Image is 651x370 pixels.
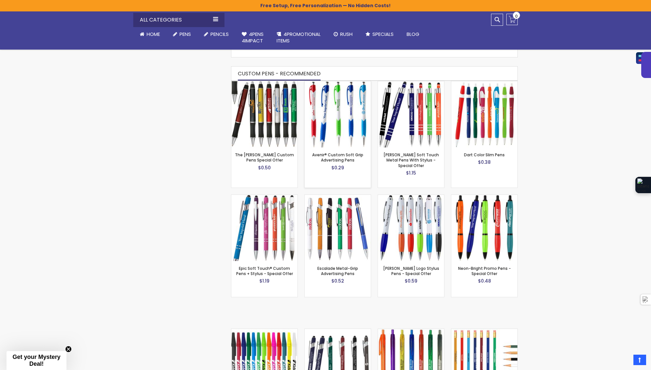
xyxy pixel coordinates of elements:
a: Dart Color Slim Pens [464,152,505,158]
iframe: Google Customer Reviews [597,352,651,370]
a: Fiji Translucent Pen [378,329,444,334]
span: Rush [340,31,353,38]
span: $0.52 [331,278,344,284]
span: Specials [372,31,394,38]
span: 4PROMOTIONAL ITEMS [277,31,321,44]
div: Get your Mystery Deal!Close teaser [7,351,66,370]
a: Escalade Metal-Grip Advertising Pens [317,266,358,276]
img: Kimberly Logo Stylus Pens - Special Offer [378,195,444,261]
a: Escalade Metal-Grip Advertising Pens [305,194,371,200]
span: Home [147,31,160,38]
a: Blog [400,27,426,41]
a: Kimberly Logo Stylus Pens - Special Offer [378,194,444,200]
span: Blog [407,31,419,38]
a: The [PERSON_NAME] Custom Pens Special Offer [235,152,294,163]
span: CUSTOM PENS - RECOMMENDED [238,70,321,77]
span: 0 [515,13,518,19]
button: Close teaser [65,346,72,352]
img: Neon-Bright Promo Pens - Special Offer [451,195,517,261]
img: Dart Color slim Pens [451,81,517,147]
span: 4Pens 4impact [242,31,264,44]
a: Specials [359,27,400,41]
span: $0.50 [258,164,271,171]
a: Custom Soft Touch Metal Pen - Stylus Top [305,329,371,334]
div: All Categories [133,13,224,27]
a: Pens [166,27,197,41]
a: Neon-Bright Promo Pens - Special Offer [451,194,517,200]
a: Rush [327,27,359,41]
a: Celeste Soft Touch Metal Pens With Stylus - Special Offer [378,81,444,86]
span: $0.38 [478,159,491,165]
a: The Barton Custom Pens Special Offer [231,81,297,86]
a: [PERSON_NAME] Logo Stylus Pens - Special Offer [383,266,439,276]
img: Avenir® Custom Soft Grip Advertising Pens [305,81,371,147]
a: 0 [506,14,518,25]
span: Pens [180,31,191,38]
img: Escalade Metal-Grip Advertising Pens [305,195,371,261]
a: Epic Soft Touch® Custom Pens + Stylus - Special Offer [236,266,293,276]
a: Belfast B Value Stick Pen [231,329,297,334]
a: Neon-Bright Promo Pens - Special Offer [458,266,511,276]
a: Dart Color slim Pens [451,81,517,86]
a: Pencils [197,27,235,41]
span: $1.15 [406,170,416,176]
img: Celeste Soft Touch Metal Pens With Stylus - Special Offer [378,81,444,147]
span: $0.59 [405,278,417,284]
span: Get your Mystery Deal! [12,354,60,367]
span: $1.19 [259,278,269,284]
span: Pencils [210,31,229,38]
a: Avenir® Custom Soft Grip Advertising Pens [305,81,371,86]
img: The Barton Custom Pens Special Offer [231,81,297,147]
a: Epic Soft Touch® Custom Pens + Stylus - Special Offer [231,194,297,200]
a: 4PROMOTIONALITEMS [270,27,327,48]
a: 4Pens4impact [235,27,270,48]
a: Hex No. 2 Wood Pencil [451,329,517,334]
span: $0.48 [478,278,491,284]
a: Avenir® Custom Soft Grip Advertising Pens [312,152,363,163]
span: $0.29 [331,164,344,171]
img: Epic Soft Touch® Custom Pens + Stylus - Special Offer [231,195,297,261]
img: Extension Icon [637,178,649,192]
a: [PERSON_NAME] Soft Touch Metal Pens With Stylus - Special Offer [383,152,439,168]
a: Home [133,27,166,41]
